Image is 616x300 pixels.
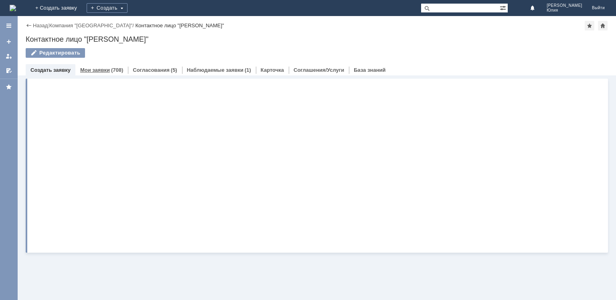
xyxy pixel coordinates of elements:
[171,67,177,73] div: (5)
[136,22,224,28] div: Контактное лицо "[PERSON_NAME]"
[585,21,594,30] div: Добавить в избранное
[547,8,582,13] span: Юлия
[261,67,284,73] a: Карточка
[30,67,71,73] a: Создать заявку
[49,22,133,28] a: Компания "[GEOGRAPHIC_DATA]"
[133,67,170,73] a: Согласования
[33,22,48,28] a: Назад
[547,3,582,8] span: [PERSON_NAME]
[49,22,136,28] div: /
[245,67,251,73] div: (1)
[111,67,123,73] div: (708)
[2,35,15,48] a: Создать заявку
[10,5,16,11] img: logo
[187,67,243,73] a: Наблюдаемые заявки
[354,67,385,73] a: База знаний
[80,67,110,73] a: Мои заявки
[26,35,608,43] div: Контактное лицо "[PERSON_NAME]"
[598,21,608,30] div: Сделать домашней страницей
[294,67,344,73] a: Соглашения/Услуги
[500,4,508,11] span: Расширенный поиск
[10,5,16,11] a: Перейти на домашнюю страницу
[2,50,15,63] a: Мои заявки
[87,3,128,13] div: Создать
[2,64,15,77] a: Мои согласования
[48,22,49,28] div: |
